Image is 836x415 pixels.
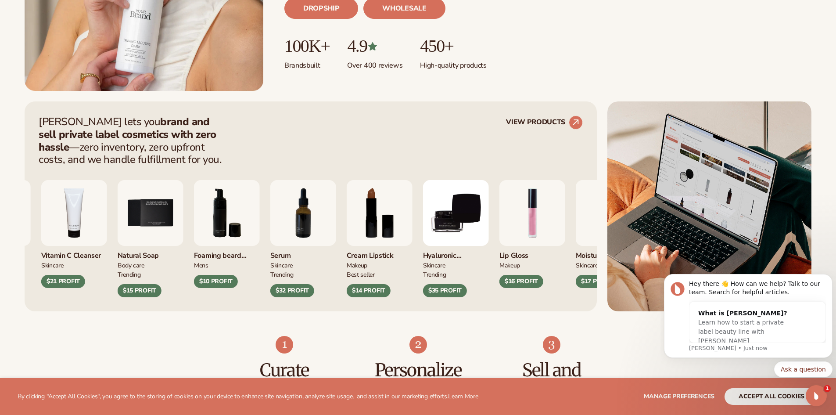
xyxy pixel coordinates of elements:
[409,336,427,354] img: Shopify Image 8
[41,260,107,270] div: Skincare
[644,392,714,401] span: Manage preferences
[194,246,260,260] div: Foaming beard wash
[118,246,183,260] div: Natural Soap
[347,270,413,279] div: BEST SELLER
[284,56,330,70] p: Brands built
[423,270,489,279] div: TRENDING
[420,36,486,56] p: 450+
[420,56,486,70] p: High-quality products
[270,180,336,246] img: Collagen and retinol serum.
[276,336,293,354] img: Shopify Image 7
[576,275,620,288] div: $17 PROFIT
[270,246,336,260] div: Serum
[543,336,560,354] img: Shopify Image 9
[576,180,642,246] img: Moisturizing lotion.
[118,180,183,297] div: 5 / 9
[118,180,183,246] img: Nature bar of soap.
[347,56,402,70] p: Over 400 reviews
[499,275,543,288] div: $16 PROFIT
[499,246,565,260] div: Lip Gloss
[499,180,565,246] img: Pink lip gloss.
[347,260,413,270] div: MAKEUP
[576,246,642,260] div: Moisturizer
[194,275,238,288] div: $10 PROFIT
[347,284,391,297] div: $14 PROFIT
[39,115,216,154] strong: brand and sell private label cosmetics with zero hassle
[423,284,467,297] div: $35 PROFIT
[824,385,831,392] span: 1
[423,180,489,246] img: Hyaluronic Moisturizer
[347,180,413,297] div: 8 / 9
[423,180,489,297] div: 9 / 9
[347,36,402,56] p: 4.9
[499,260,565,270] div: MAKEUP
[270,260,336,270] div: SKINCARE
[284,36,330,56] p: 100K+
[369,361,467,380] h3: Personalize
[607,101,811,311] img: Shopify Image 5
[41,180,107,246] img: Vitamin c cleanser.
[118,270,183,279] div: TRENDING
[118,284,161,297] div: $15 PROFIT
[270,284,314,297] div: $32 PROFIT
[499,180,565,288] div: 1 / 9
[194,180,260,288] div: 6 / 9
[270,180,336,297] div: 7 / 9
[423,246,489,260] div: Hyaluronic moisturizer
[39,115,227,166] p: [PERSON_NAME] lets you —zero inventory, zero upfront costs, and we handle fulfillment for you.
[41,275,85,288] div: $21 PROFIT
[660,263,836,411] iframe: Intercom notifications message
[347,180,413,246] img: Luxury cream lipstick.
[806,385,827,406] iframe: Intercom live chat
[502,361,601,399] h3: Sell and Scale
[41,246,107,260] div: Vitamin C Cleanser
[270,270,336,279] div: TRENDING
[423,260,489,270] div: SKINCARE
[118,260,183,270] div: BODY Care
[194,180,260,246] img: Foaming beard wash.
[576,180,642,288] div: 2 / 9
[18,393,478,401] p: By clicking "Accept All Cookies", you agree to the storing of cookies on your device to enhance s...
[194,260,260,270] div: mens
[448,392,478,401] a: Learn More
[41,180,107,288] div: 4 / 9
[347,246,413,260] div: Cream Lipstick
[235,361,334,380] h3: Curate
[506,115,583,130] a: VIEW PRODUCTS
[576,260,642,270] div: SKINCARE
[644,388,714,405] button: Manage preferences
